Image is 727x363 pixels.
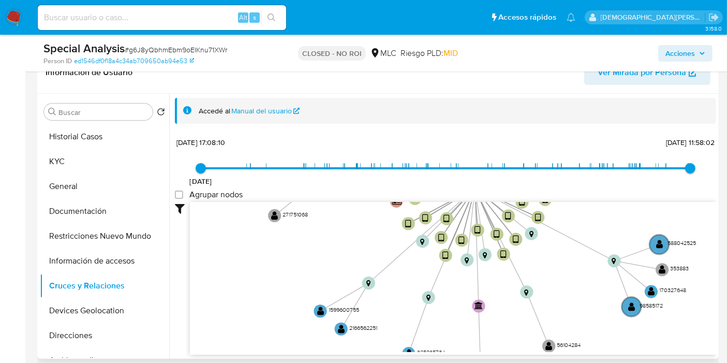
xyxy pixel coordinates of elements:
[542,195,548,205] text: 
[529,230,534,238] text: 
[338,324,345,333] text: 
[465,256,469,264] text: 
[298,46,366,61] p: CLOSED - NO ROI
[40,249,169,273] button: Información de accesos
[584,60,710,85] button: Ver Mirada por Persona
[43,56,72,66] b: Person ID
[40,124,169,149] button: Historial Casos
[612,257,617,265] text: 
[157,108,165,119] button: Volver al orden por defecto
[366,280,371,287] text: 
[498,12,556,23] span: Accesos rápidos
[666,137,715,148] span: [DATE] 11:58:02
[40,273,169,298] button: Cruces y Relaciones
[601,12,705,22] p: cristian.porley@mercadolibre.com
[659,286,686,294] text: 170327648
[494,229,500,239] text: 
[40,149,169,174] button: KYC
[125,45,227,55] span: # g6J8yQbhmEbm9oEIKnu71XWr
[567,13,575,22] a: Notificaciones
[420,238,425,245] text: 
[422,213,428,223] text: 
[506,211,512,221] text: 
[519,197,525,207] text: 
[40,298,169,323] button: Devices Geolocation
[261,10,282,25] button: search-icon
[40,199,169,224] button: Documentación
[405,219,411,228] text: 
[38,11,286,24] input: Buscar usuario o caso...
[43,40,125,56] b: Special Analysis
[317,306,324,316] text: 
[656,239,663,249] text: 
[189,190,243,200] span: Agrupar nodos
[271,211,278,221] text: 
[658,45,713,62] button: Acciones
[426,294,431,301] text: 
[406,349,412,358] text: 
[239,12,247,22] span: Alt
[412,194,418,204] text: 
[190,176,212,186] span: [DATE]
[74,56,194,66] a: ed1546df0f18a4c34ab709650ab94e53
[443,47,458,59] span: MID
[628,302,635,312] text: 
[545,341,552,351] text: 
[708,12,719,23] a: Salir
[535,213,541,223] text: 
[176,137,225,148] span: [DATE] 17:08:10
[475,301,483,309] text: 
[349,323,377,331] text: 2166562251
[659,265,665,274] text: 
[253,12,256,22] span: s
[640,301,663,310] text: 98585172
[442,251,449,260] text: 
[417,348,445,356] text: 625865734
[513,235,519,244] text: 
[370,48,396,59] div: MLC
[199,106,230,116] span: Accedé al
[671,264,689,272] text: 353883
[46,67,132,78] h1: Información de Usuario
[40,174,169,199] button: General
[232,106,300,116] a: Manual del usuario
[283,210,308,218] text: 271751068
[458,236,465,245] text: 
[329,306,359,314] text: 1599600755
[667,239,696,247] text: 588042525
[500,249,507,259] text: 
[598,60,686,85] span: Ver Mirada por Persona
[48,108,56,116] button: Buscar
[705,24,722,33] span: 3.158.0
[665,45,695,62] span: Acciones
[557,341,581,349] text: 56104284
[40,323,169,348] button: Direcciones
[474,225,481,235] text: 
[58,108,149,117] input: Buscar
[483,251,487,258] text: 
[400,48,458,59] span: Riesgo PLD:
[175,191,183,199] input: Agrupar nodos
[40,224,169,249] button: Restricciones Nuevo Mundo
[392,197,402,205] text: 
[648,286,655,296] text: 
[525,288,529,296] text: 
[438,233,444,242] text: 
[443,214,450,224] text: 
